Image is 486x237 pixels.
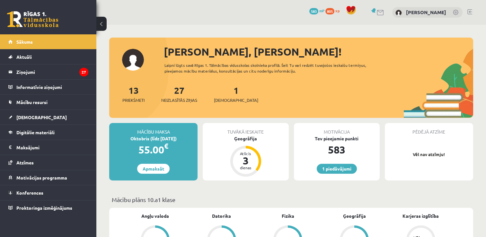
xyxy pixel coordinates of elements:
[282,213,294,219] a: Fizika
[8,49,88,64] a: Aktuāli
[161,84,197,103] a: 27Neizlasītās ziņas
[212,213,231,219] a: Datorika
[8,125,88,140] a: Digitālie materiāli
[8,110,88,125] a: [DEMOGRAPHIC_DATA]
[16,190,43,196] span: Konferences
[388,151,470,158] p: Vēl nav atzīmju!
[112,195,471,204] p: Mācību plāns 10.a1 klase
[325,8,343,13] a: 805 xp
[79,68,88,76] i: 27
[8,65,88,79] a: Ziņojumi27
[385,123,473,135] div: Pēdējā atzīme
[16,129,55,135] span: Digitālie materiāli
[16,39,33,45] span: Sākums
[236,166,255,170] div: dienas
[16,160,34,165] span: Atzīmes
[309,8,324,13] a: 583 mP
[8,80,88,94] a: Informatīvie ziņojumi
[8,140,88,155] a: Maksājumi
[236,152,255,155] div: Atlicis
[16,205,72,211] span: Proktoringa izmēģinājums
[343,213,366,219] a: Ģeogrāfija
[395,10,402,16] img: Kristija Kalniņa
[7,11,58,27] a: Rīgas 1. Tālmācības vidusskola
[319,8,324,13] span: mP
[122,84,145,103] a: 13Priekšmeti
[16,140,88,155] legend: Maksājumi
[137,164,170,174] a: Apmaksāt
[8,95,88,110] a: Mācību resursi
[16,175,67,180] span: Motivācijas programma
[164,141,168,151] span: €
[16,54,32,60] span: Aktuāli
[164,44,473,59] div: [PERSON_NAME], [PERSON_NAME]!
[203,135,288,178] a: Ģeogrāfija Atlicis 3 dienas
[203,135,288,142] div: Ģeogrāfija
[109,142,198,157] div: 55.00
[294,142,380,157] div: 583
[8,200,88,215] a: Proktoringa izmēģinājums
[8,34,88,49] a: Sākums
[141,213,169,219] a: Angļu valoda
[122,97,145,103] span: Priekšmeti
[109,123,198,135] div: Mācību maksa
[164,62,383,74] div: Laipni lūgts savā Rīgas 1. Tālmācības vidusskolas skolnieka profilā. Šeit Tu vari redzēt tuvojošo...
[402,213,439,219] a: Karjeras izglītība
[294,123,380,135] div: Motivācija
[16,80,88,94] legend: Informatīvie ziņojumi
[236,155,255,166] div: 3
[16,65,88,79] legend: Ziņojumi
[8,155,88,170] a: Atzīmes
[203,123,288,135] div: Tuvākā ieskaite
[317,164,357,174] a: 1 piedāvājumi
[16,114,67,120] span: [DEMOGRAPHIC_DATA]
[294,135,380,142] div: Tev pieejamie punkti
[161,97,197,103] span: Neizlasītās ziņas
[325,8,334,14] span: 805
[109,135,198,142] div: Oktobris (līdz [DATE])
[335,8,340,13] span: xp
[16,99,48,105] span: Mācību resursi
[8,185,88,200] a: Konferences
[8,170,88,185] a: Motivācijas programma
[309,8,318,14] span: 583
[214,97,258,103] span: [DEMOGRAPHIC_DATA]
[214,84,258,103] a: 1[DEMOGRAPHIC_DATA]
[406,9,446,15] a: [PERSON_NAME]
